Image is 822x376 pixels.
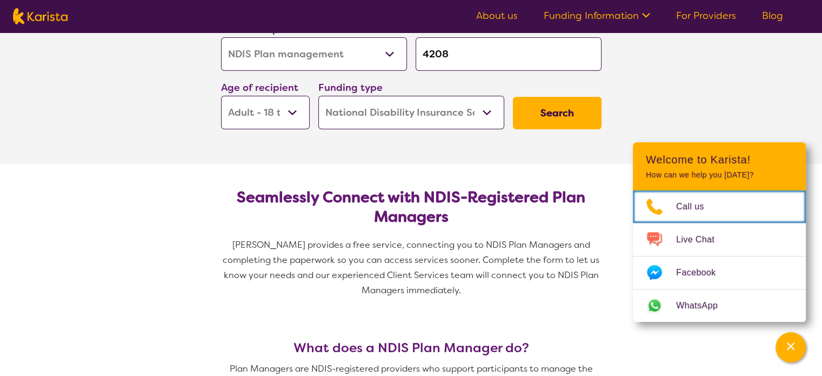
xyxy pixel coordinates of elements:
[762,9,783,22] a: Blog
[221,81,298,94] label: Age of recipient
[230,188,593,227] h2: Seamlessly Connect with NDIS-Registered Plan Managers
[646,170,793,180] p: How can we help you [DATE]?
[416,37,602,71] input: Type
[476,9,518,22] a: About us
[676,9,736,22] a: For Providers
[646,153,793,166] h2: Welcome to Karista!
[676,232,727,248] span: Live Chat
[676,265,729,281] span: Facebook
[633,190,806,322] ul: Choose channel
[676,199,717,215] span: Call us
[544,9,650,22] a: Funding Information
[513,97,602,129] button: Search
[217,340,606,355] h3: What does a NDIS Plan Manager do?
[318,81,383,94] label: Funding type
[223,239,602,296] span: [PERSON_NAME] provides a free service, connecting you to NDIS Plan Managers and completing the pa...
[633,289,806,322] a: Web link opens in a new tab.
[13,8,68,24] img: Karista logo
[776,332,806,362] button: Channel Menu
[676,298,731,314] span: WhatsApp
[633,142,806,322] div: Channel Menu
